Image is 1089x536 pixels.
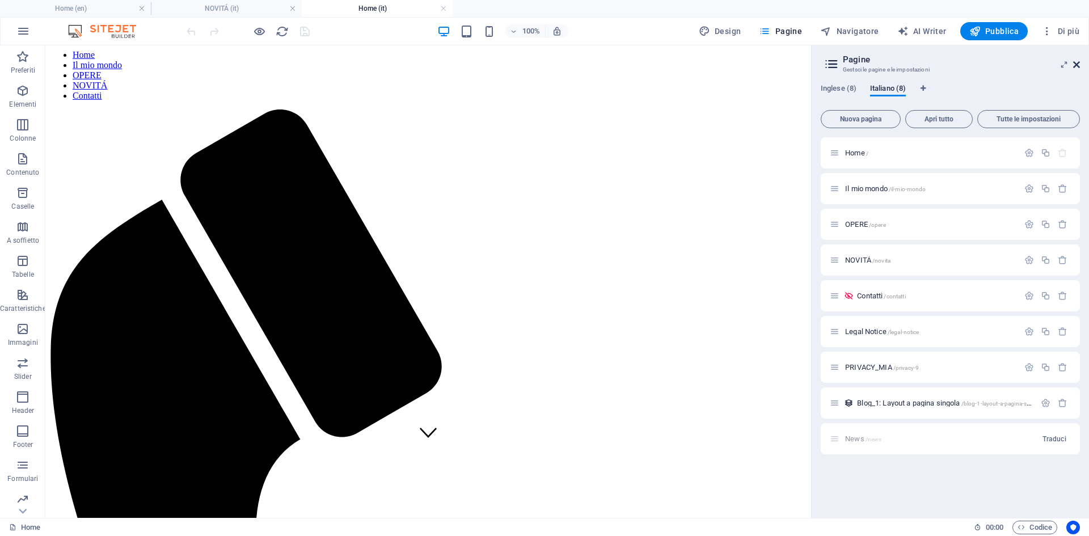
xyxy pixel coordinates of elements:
div: Impostazioni [1024,255,1034,265]
span: Traduci [1042,434,1066,444]
div: Duplicato [1041,148,1050,158]
span: Apri tutto [910,116,968,123]
h6: 100% [522,24,541,38]
span: : [994,523,995,531]
span: /contatti [884,293,905,299]
i: Ricarica la pagina [276,25,289,38]
span: Fai clic per aprire la pagina [845,363,919,372]
span: Il mio mondo [845,184,926,193]
div: Impostazioni [1024,327,1034,336]
button: Nuova pagina [821,110,901,128]
p: Tabelle [12,270,34,279]
h4: Home (it) [302,2,453,15]
span: /novita [872,258,890,264]
span: /opere [869,222,886,228]
span: Pubblica [969,26,1019,37]
span: OPERE [845,220,886,229]
h4: NOVITÁ (it) [151,2,302,15]
div: Rimuovi [1058,220,1067,229]
span: 00 00 [986,521,1003,534]
h6: Tempo sessione [974,521,1004,534]
span: Fai clic per aprire la pagina [845,327,919,336]
div: Duplicato [1041,291,1050,301]
div: Schede lingua [821,84,1080,105]
div: OPERE/opere [842,221,1019,228]
h3: Gestsci le pagine e le impostazioni [843,65,1057,75]
button: Pagine [754,22,807,40]
div: Impostazioni [1024,148,1034,158]
span: AI Writer [897,26,947,37]
p: Footer [13,440,33,449]
span: / [866,150,868,157]
a: Fai clic per annullare la selezione. Doppio clic per aprire le pagine [9,521,40,534]
p: Caselle [11,202,34,211]
button: Navigatore [816,22,883,40]
div: Rimuovi [1058,184,1067,193]
p: Formulari [7,474,38,483]
div: Rimuovi [1058,362,1067,372]
div: Impostazioni [1024,220,1034,229]
p: A soffietto [7,236,39,245]
span: /privacy-9 [893,365,919,371]
div: Impostazioni [1041,398,1050,408]
button: Tutte le impostazioni [977,110,1080,128]
span: Nuova pagina [826,116,896,123]
button: Codice [1012,521,1057,534]
p: Elementi [9,100,36,109]
div: Legal Notice/legal-notice [842,328,1019,335]
p: Immagini [8,338,38,347]
div: Home/ [842,149,1019,157]
span: /blog-1-layout-a-pagina-singola_ITA [961,400,1055,407]
span: Codice [1018,521,1052,534]
div: Duplicato [1041,327,1050,336]
div: Rimuovi [1058,255,1067,265]
span: Fai clic per aprire la pagina [857,399,1054,407]
div: Impostazioni [1024,362,1034,372]
button: Clicca qui per lasciare la modalità di anteprima e continuare la modifica [252,24,266,38]
div: NOVITÁ/novita [842,256,1019,264]
div: La pagina iniziale non può essere eliminata [1058,148,1067,158]
div: Duplicato [1041,255,1050,265]
div: Blog_1: Layout a pagina singola/blog-1-layout-a-pagina-singola_ITA [854,399,1035,407]
span: Inglese (8) [821,82,856,98]
span: Italiano (8) [870,82,906,98]
img: Editor Logo [65,24,150,38]
span: Home [845,149,868,157]
div: Contatti/contatti [854,292,1019,299]
button: Design [694,22,746,40]
div: PRIVACY_MIA/privacy-9 [842,364,1019,371]
button: 100% [505,24,546,38]
p: Slider [14,372,32,381]
div: Duplicato [1041,184,1050,193]
p: Colonne [10,134,36,143]
button: Usercentrics [1066,521,1080,534]
div: Impostazioni [1024,184,1034,193]
span: Di più [1041,26,1079,37]
div: Questo layout viene utilizzato come modello per tutti gli elementi di questa collezione (es. post... [844,398,854,408]
p: Header [12,406,35,415]
div: Rimuovi [1058,398,1067,408]
span: Navigatore [820,26,879,37]
button: reload [275,24,289,38]
button: Apri tutto [905,110,973,128]
div: Design (Ctrl+Alt+Y) [694,22,746,40]
div: Impostazioni [1024,291,1034,301]
span: Design [699,26,741,37]
div: Duplicato [1041,362,1050,372]
h2: Pagine [843,54,1080,65]
button: AI Writer [893,22,951,40]
span: Pagine [759,26,802,37]
span: Tutte le impostazioni [982,116,1075,123]
div: Rimuovi [1058,291,1067,301]
button: Pubblica [960,22,1028,40]
p: Preferiti [11,66,35,75]
button: Traduci [1038,430,1071,448]
div: Rimuovi [1058,327,1067,336]
i: Quando ridimensioni, regola automaticamente il livello di zoom in modo che corrisponda al disposi... [552,26,562,36]
span: Fai clic per aprire la pagina [857,292,905,300]
button: Di più [1037,22,1084,40]
span: /il-mio-mondo [889,186,926,192]
p: Contenuto [6,168,39,177]
div: Il mio mondo/il-mio-mondo [842,185,1019,192]
span: NOVITÁ [845,256,890,264]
